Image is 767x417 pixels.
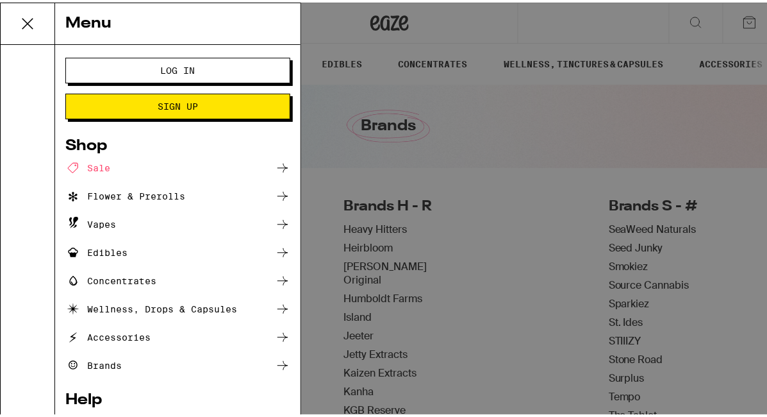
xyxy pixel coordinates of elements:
[55,1,301,42] div: Menu
[65,355,122,371] div: Brands
[65,99,290,109] a: Sign Up
[65,271,290,286] a: Concentrates
[161,64,195,72] span: Log In
[8,9,92,19] span: Hi. Need any help?
[65,186,290,201] a: Flower & Prerolls
[65,390,290,405] a: Help
[65,299,237,314] div: Wellness, Drops & Capsules
[65,271,156,286] div: Concentrates
[65,299,290,314] a: Wellness, Drops & Capsules
[65,136,290,151] a: Shop
[65,243,128,258] div: Edibles
[65,186,185,201] div: Flower & Prerolls
[65,327,290,343] a: Accessories
[65,91,290,117] button: Sign Up
[65,327,151,343] div: Accessories
[65,355,290,371] a: Brands
[65,214,290,230] a: Vapes
[65,158,290,173] a: Sale
[65,243,290,258] a: Edibles
[65,158,110,173] div: Sale
[65,63,290,73] a: Log In
[158,99,198,108] span: Sign Up
[65,214,116,230] div: Vapes
[65,55,290,81] button: Log In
